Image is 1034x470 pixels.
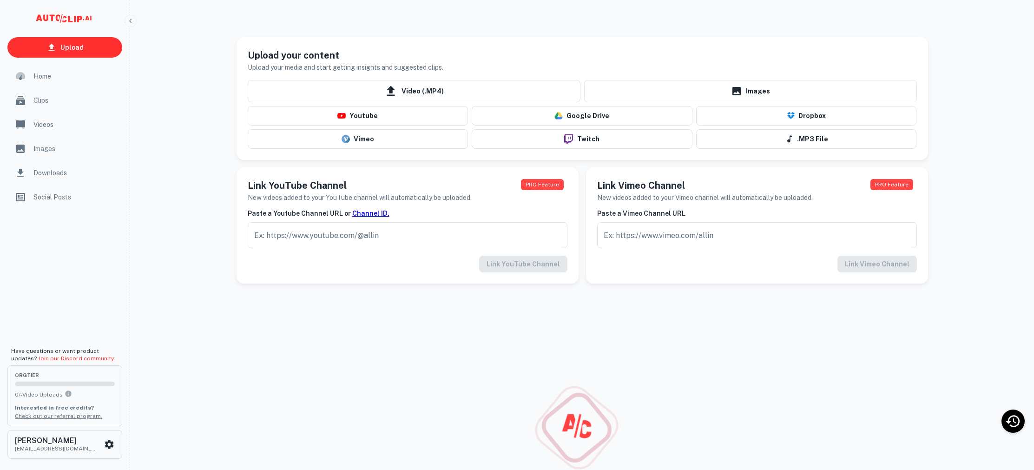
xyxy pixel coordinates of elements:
svg: You can upload 0 videos per month on the org tier. Upgrade to upload more. [65,390,72,397]
h6: [PERSON_NAME] [15,437,99,444]
a: Home [7,65,122,87]
button: Twitch [472,129,692,149]
p: Interested in free credits? [15,404,115,412]
p: [EMAIL_ADDRESS][DOMAIN_NAME] [15,444,99,453]
input: Ex: https://www.youtube.com/@allin [248,222,567,248]
h6: Paste a Vimeo Channel URL [597,208,917,218]
span: Social Posts [33,192,117,202]
a: Videos [7,113,122,136]
button: Google Drive [472,106,692,126]
h6: New videos added to your Vimeo channel will automatically be uploaded. [597,192,813,203]
img: twitch-logo.png [560,134,577,144]
a: Upload [7,37,122,58]
button: Vimeo [248,129,468,149]
span: Video (.MP4) [248,80,580,102]
a: Channel ID. [352,210,389,217]
button: Dropbox [696,106,917,126]
span: Videos [33,119,117,130]
p: 0 / - Video Uploads [15,390,115,399]
span: Downloads [33,168,117,178]
span: This feature is available to PRO users only. Upgrade your plan now! [521,179,563,190]
a: Join our Discord community. [38,355,115,362]
span: Clips [33,95,117,106]
button: orgTier0/-Video UploadsYou can upload 0 videos per month on the org tier. Upgrade to upload more.... [7,365,122,426]
span: This feature is available to PRO users only. Upgrade your plan now! [870,179,913,190]
a: Images [584,80,917,102]
div: Recent Activity [1001,410,1025,433]
h6: New videos added to your YouTube channel will automatically be uploaded. [248,192,472,203]
a: Check out our referral program. [15,413,102,419]
h6: Paste a Youtube Channel URL or [248,208,567,218]
span: Home [33,71,117,81]
span: Images [33,144,117,154]
span: org Tier [15,373,115,378]
img: drive-logo.png [554,112,563,120]
img: Dropbox Logo [787,112,795,120]
a: Images [7,138,122,160]
button: .MP3 File [696,129,917,149]
a: Clips [7,89,122,112]
h5: Link Vimeo Channel [597,179,813,192]
h6: Upload your media and start getting insights and suggested clips. [248,62,443,73]
h5: Link YouTube Channel [248,179,472,192]
input: Ex: https://www.vimeo.com/allin [597,222,917,248]
img: youtube-logo.png [337,113,346,119]
span: Have questions or want product updates? [11,348,115,362]
h5: Upload your content [248,48,443,62]
a: Social Posts [7,186,122,208]
img: vimeo-logo.svg [342,135,350,143]
a: Downloads [7,162,122,184]
button: [PERSON_NAME][EMAIL_ADDRESS][DOMAIN_NAME] [7,430,122,459]
p: Upload [60,42,84,53]
button: Youtube [248,106,468,126]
